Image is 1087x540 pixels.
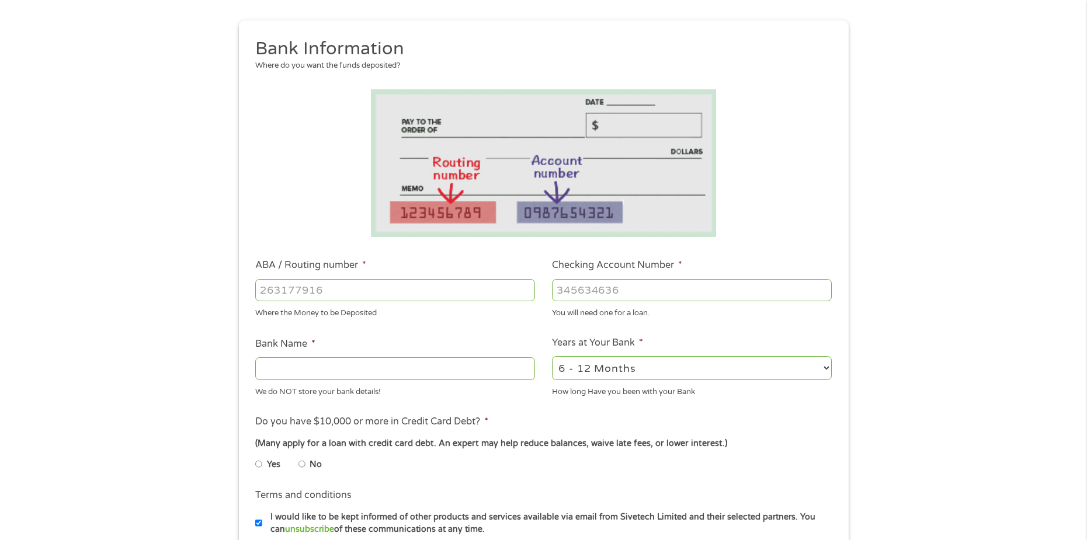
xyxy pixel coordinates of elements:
input: 263177916 [255,279,535,301]
label: I would like to be kept informed of other products and services available via email from Sivetech... [262,511,835,536]
label: Do you have $10,000 or more in Credit Card Debt? [255,416,488,428]
input: 345634636 [552,279,832,301]
label: Yes [267,458,280,471]
div: We do NOT store your bank details! [255,382,535,398]
img: Routing number location [371,89,717,237]
label: Terms and conditions [255,489,352,501]
h2: Bank Information [255,37,823,61]
label: ABA / Routing number [255,259,366,271]
label: Checking Account Number [552,259,682,271]
a: unsubscribe [285,524,334,534]
label: Bank Name [255,338,315,350]
div: How long Have you been with your Bank [552,382,832,398]
div: (Many apply for a loan with credit card debt. An expert may help reduce balances, waive late fees... [255,437,831,450]
div: Where do you want the funds deposited? [255,60,823,72]
div: Where the Money to be Deposited [255,304,535,319]
label: Years at Your Bank [552,337,643,349]
label: No [310,458,322,471]
div: You will need one for a loan. [552,304,832,319]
